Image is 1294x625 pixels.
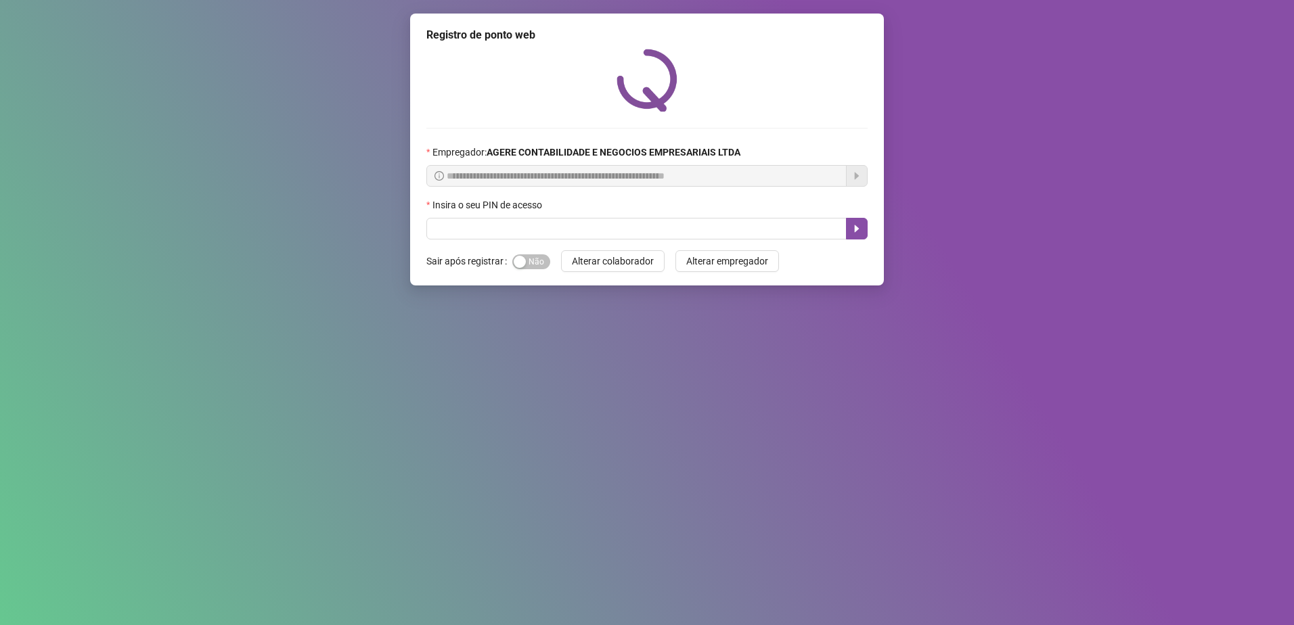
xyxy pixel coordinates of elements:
[561,250,665,272] button: Alterar colaborador
[432,145,740,160] span: Empregador :
[487,147,740,158] strong: AGERE CONTABILIDADE E NEGOCIOS EMPRESARIAIS LTDA
[426,250,512,272] label: Sair após registrar
[434,171,444,181] span: info-circle
[851,223,862,234] span: caret-right
[572,254,654,269] span: Alterar colaborador
[426,198,551,212] label: Insira o seu PIN de acesso
[617,49,677,112] img: QRPoint
[686,254,768,269] span: Alterar empregador
[675,250,779,272] button: Alterar empregador
[426,27,868,43] div: Registro de ponto web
